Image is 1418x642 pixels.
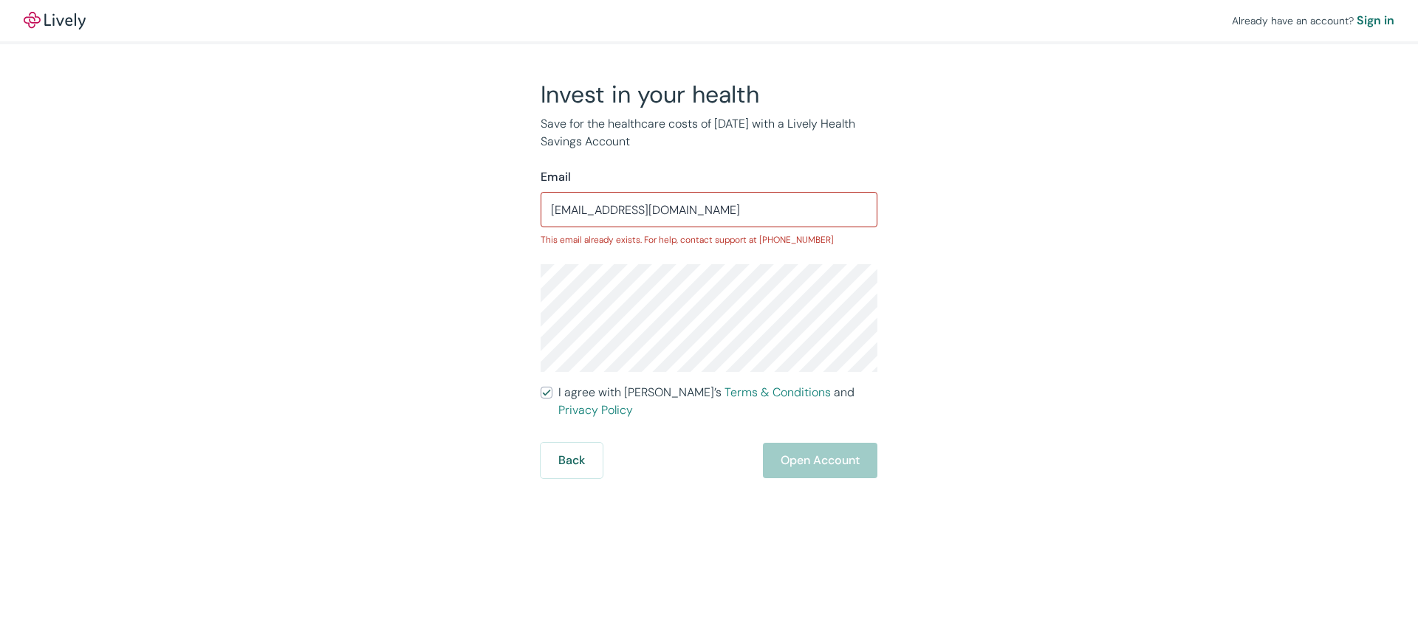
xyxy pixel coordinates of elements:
[1357,12,1394,30] a: Sign in
[24,12,86,30] a: LivelyLively
[558,384,877,419] span: I agree with [PERSON_NAME]’s and
[1232,12,1394,30] div: Already have an account?
[541,233,877,246] p: This email already exists. For help, contact support at [PHONE_NUMBER]
[541,115,877,151] p: Save for the healthcare costs of [DATE] with a Lively Health Savings Account
[541,443,603,478] button: Back
[24,12,86,30] img: Lively
[725,384,831,400] a: Terms & Conditions
[558,402,633,418] a: Privacy Policy
[541,80,877,109] h2: Invest in your health
[541,168,571,186] label: Email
